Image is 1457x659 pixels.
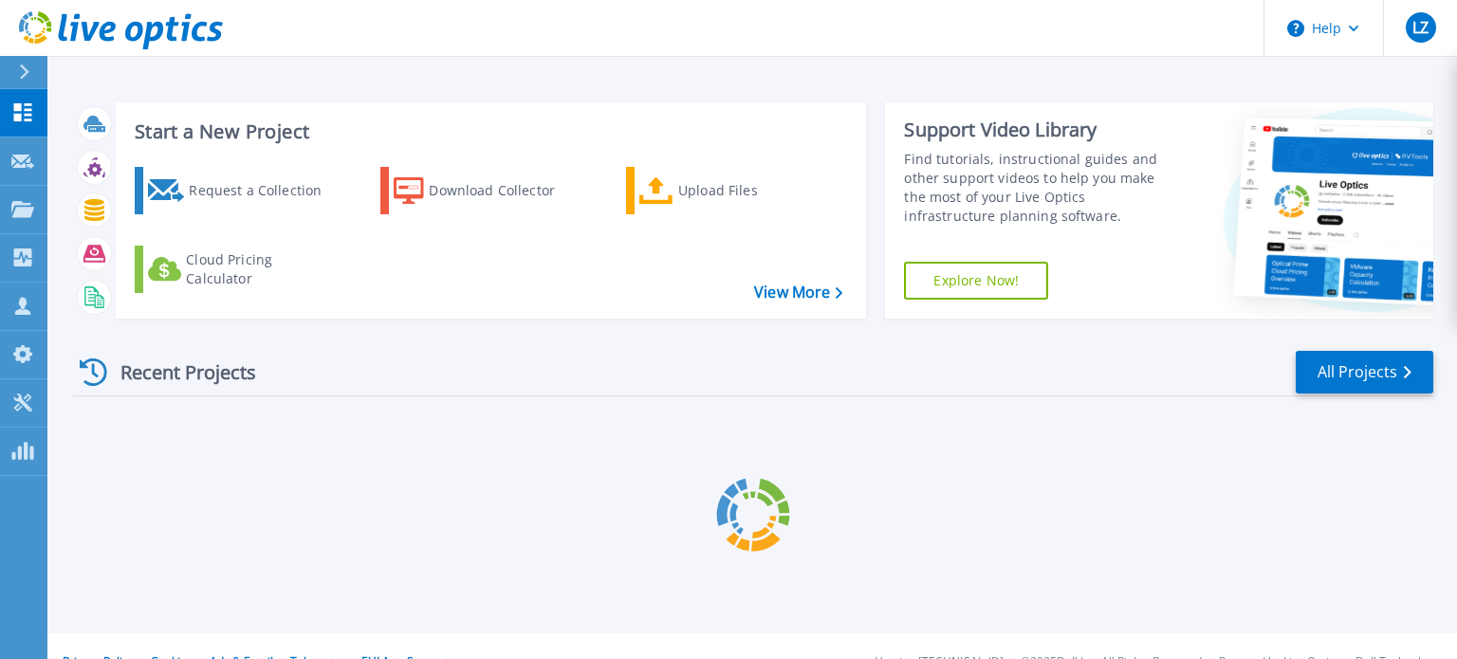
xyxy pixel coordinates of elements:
div: Download Collector [429,172,581,210]
div: Support Video Library [904,118,1179,142]
a: Download Collector [380,167,592,214]
a: Upload Files [626,167,838,214]
div: Cloud Pricing Calculator [186,250,338,288]
span: LZ [1412,20,1429,35]
div: Find tutorials, instructional guides and other support videos to help you make the most of your L... [904,150,1179,226]
a: View More [754,284,842,302]
a: Cloud Pricing Calculator [135,246,346,293]
h3: Start a New Project [135,121,842,142]
div: Request a Collection [189,172,341,210]
a: Explore Now! [904,262,1048,300]
a: All Projects [1296,351,1433,394]
a: Request a Collection [135,167,346,214]
div: Upload Files [678,172,830,210]
div: Recent Projects [73,349,282,395]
